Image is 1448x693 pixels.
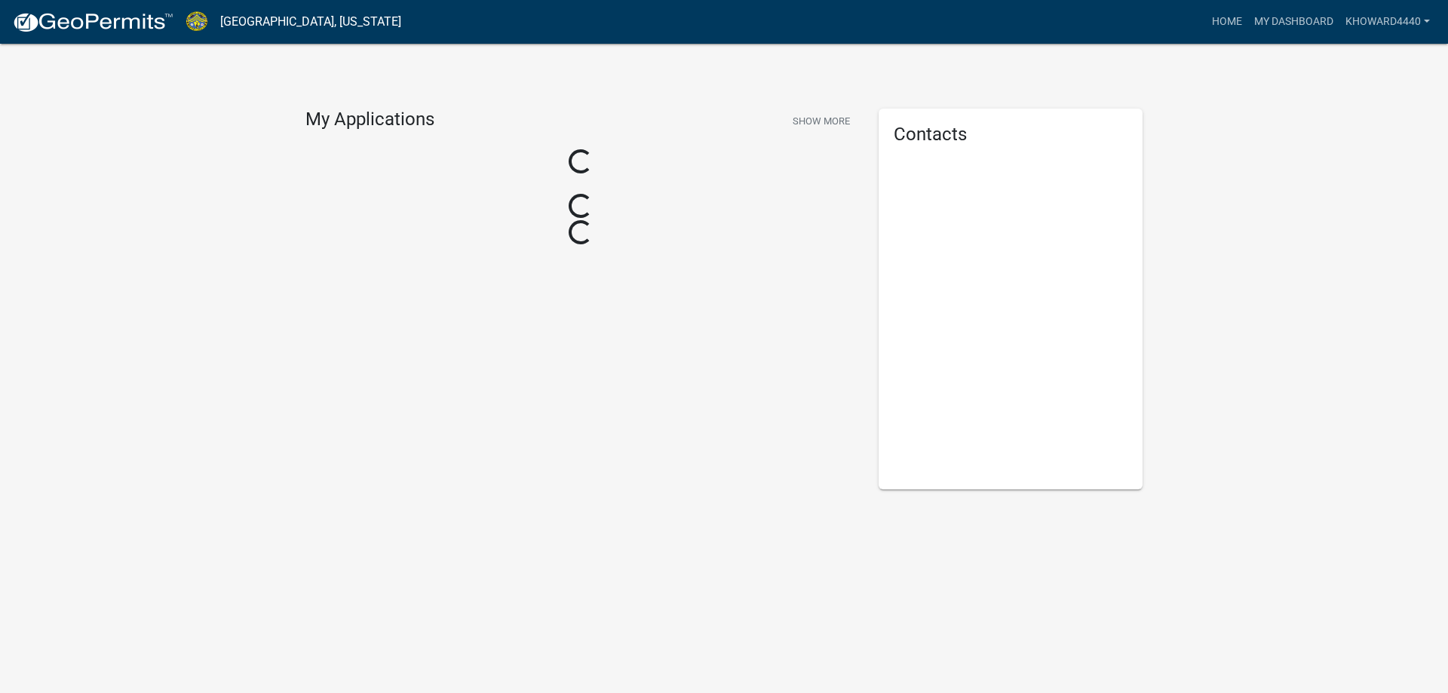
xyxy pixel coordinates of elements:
button: Show More [787,109,856,133]
a: KHOWARD4440 [1339,8,1436,36]
h5: Contacts [894,124,1127,146]
a: Home [1206,8,1248,36]
a: My Dashboard [1248,8,1339,36]
img: Jasper County, South Carolina [186,11,208,32]
h4: My Applications [305,109,434,131]
a: [GEOGRAPHIC_DATA], [US_STATE] [220,9,401,35]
